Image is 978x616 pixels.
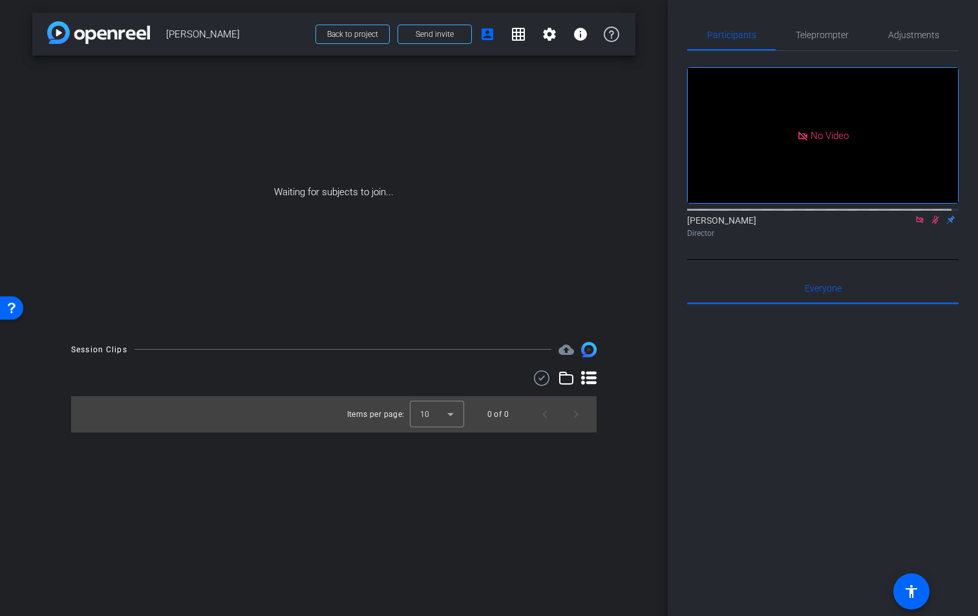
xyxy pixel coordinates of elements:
div: Session Clips [71,343,127,356]
mat-icon: account_box [480,27,495,42]
mat-icon: accessibility [904,584,919,599]
span: Teleprompter [796,30,849,39]
img: Session clips [581,342,597,357]
button: Back to project [315,25,390,44]
mat-icon: grid_on [511,27,526,42]
mat-icon: info [573,27,588,42]
span: Send invite [416,29,454,39]
span: Destinations for your clips [558,342,574,357]
mat-icon: cloud_upload [558,342,574,357]
div: 0 of 0 [487,408,509,421]
mat-icon: settings [542,27,557,42]
div: Waiting for subjects to join... [32,56,635,329]
span: No Video [811,129,849,141]
button: Next page [560,399,591,430]
span: Adjustments [888,30,939,39]
img: app-logo [47,21,150,44]
span: Everyone [805,284,842,293]
button: Send invite [398,25,472,44]
span: Back to project [327,30,378,39]
div: [PERSON_NAME] [687,214,959,239]
span: Participants [707,30,756,39]
div: Director [687,228,959,239]
div: Items per page: [347,408,405,421]
span: [PERSON_NAME] [166,21,308,47]
button: Previous page [529,399,560,430]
